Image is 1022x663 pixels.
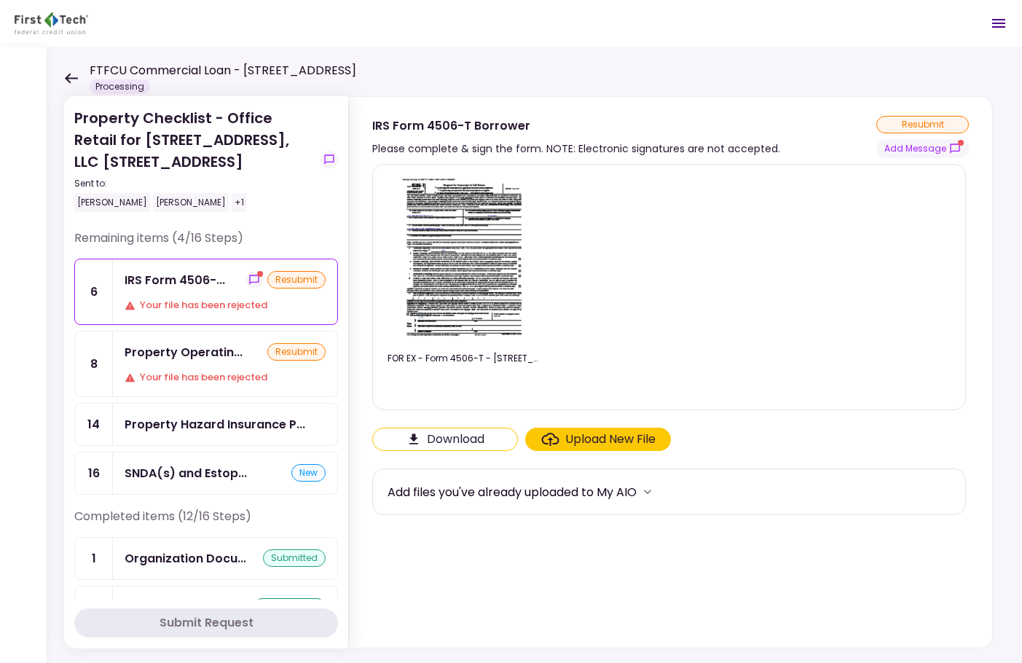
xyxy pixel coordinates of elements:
[74,452,338,495] a: 16SNDA(s) and Estoppel(s)new
[74,177,315,190] div: Sent to:
[74,331,338,397] a: 8Property Operating StatementsresubmitYour file has been rejected
[125,298,326,313] div: Your file has been rejected
[75,538,113,579] div: 1
[75,259,113,324] div: 6
[125,415,305,433] div: Property Hazard Insurance Policy and Liability Insurance Policy
[388,352,541,365] div: FOR EX - Form 4506-T - 503 E 6th Street Del Rio TX, LLC.pdf
[74,403,338,446] a: 14Property Hazard Insurance Policy and Liability Insurance Policy
[74,537,338,580] a: 1Organization Documents for Borrowing Entitysubmitted
[267,343,326,361] div: resubmit
[125,549,246,568] div: Organization Documents for Borrowing Entity
[153,193,229,212] div: [PERSON_NAME]
[525,428,671,451] span: Click here to upload the required document
[372,140,780,157] div: Please complete & sign the form. NOTE: Electronic signatures are not accepted.
[125,343,243,361] div: Property Operating Statements
[125,370,326,385] div: Your file has been rejected
[74,508,338,537] div: Completed items (12/16 Steps)
[74,586,338,629] a: 2EIN Letterapproved
[565,431,656,448] div: Upload New File
[876,139,969,158] button: show-messages
[90,62,356,79] h1: FTFCU Commercial Loan - [STREET_ADDRESS]
[15,12,88,34] img: Partner icon
[372,428,518,451] button: Click here to download the document
[637,481,659,503] button: more
[74,193,150,212] div: [PERSON_NAME]
[90,79,150,94] div: Processing
[372,117,780,135] div: IRS Form 4506-T Borrower
[232,193,247,212] div: +1
[125,271,225,289] div: IRS Form 4506-T Borrower
[125,598,180,616] div: EIN Letter
[267,271,326,289] div: resubmit
[388,483,637,501] div: Add files you've already uploaded to My AIO
[245,271,263,289] button: show-messages
[125,464,247,482] div: SNDA(s) and Estoppel(s)
[74,107,315,212] div: Property Checklist - Office Retail for [STREET_ADDRESS], LLC [STREET_ADDRESS]
[75,452,113,494] div: 16
[321,151,338,168] button: show-messages
[74,229,338,259] div: Remaining items (4/16 Steps)
[75,331,113,396] div: 8
[981,6,1016,41] button: Open menu
[74,259,338,325] a: 6IRS Form 4506-T Borrowershow-messagesresubmitYour file has been rejected
[75,586,113,628] div: 2
[160,614,253,632] div: Submit Request
[876,116,969,133] div: resubmit
[75,404,113,445] div: 14
[348,96,993,648] div: IRS Form 4506-T BorrowerPlease complete & sign the form. NOTE: Electronic signatures are not acce...
[74,608,338,637] button: Submit Request
[253,598,326,616] div: approved
[263,549,326,567] div: submitted
[291,464,326,482] div: new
